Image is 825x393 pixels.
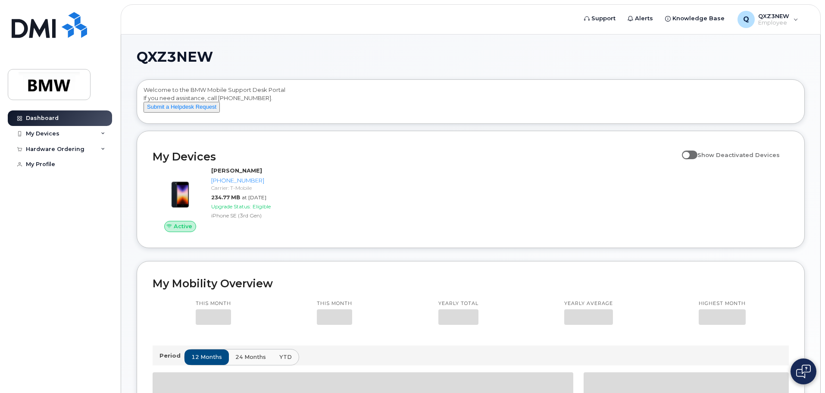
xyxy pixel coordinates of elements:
p: This month [196,300,231,307]
span: Active [174,222,192,230]
span: 24 months [235,353,266,361]
p: Yearly total [438,300,478,307]
div: Welcome to the BMW Mobile Support Desk Portal If you need assistance, call [PHONE_NUMBER]. [144,86,798,120]
span: Show Deactivated Devices [697,151,780,158]
span: 234.77 MB [211,194,240,201]
p: Period [159,352,184,360]
span: at [DATE] [242,194,266,201]
div: Carrier: T-Mobile [211,184,300,192]
span: YTD [279,353,292,361]
span: Eligible [253,203,271,210]
p: This month [317,300,352,307]
div: [PHONE_NUMBER] [211,176,300,185]
span: QXZ3NEW [137,50,213,63]
span: Upgrade Status: [211,203,251,210]
button: Submit a Helpdesk Request [144,102,220,113]
a: Active[PERSON_NAME][PHONE_NUMBER]Carrier: T-Mobile234.77 MBat [DATE]Upgrade Status:EligibleiPhone... [153,167,304,232]
img: Open chat [796,365,811,378]
h2: My Devices [153,150,678,163]
div: iPhone SE (3rd Gen) [211,212,300,219]
h2: My Mobility Overview [153,277,789,290]
a: Submit a Helpdesk Request [144,103,220,110]
p: Yearly average [564,300,613,307]
img: image20231002-3703462-1angbar.jpeg [159,171,201,212]
p: Highest month [699,300,746,307]
strong: [PERSON_NAME] [211,167,262,174]
input: Show Deactivated Devices [682,147,689,154]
